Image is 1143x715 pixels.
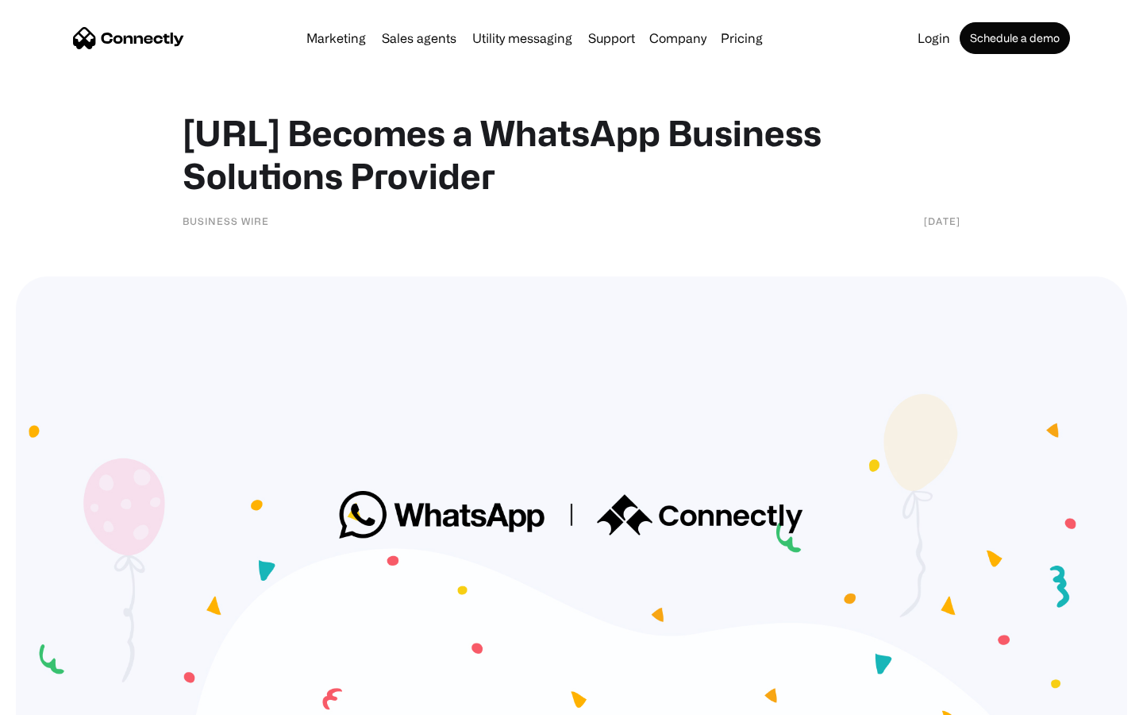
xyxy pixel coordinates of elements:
div: Company [645,27,711,49]
a: Login [911,32,956,44]
a: Support [582,32,641,44]
h1: [URL] Becomes a WhatsApp Business Solutions Provider [183,111,960,197]
a: Sales agents [375,32,463,44]
aside: Language selected: English [16,687,95,709]
div: Company [649,27,706,49]
div: Business Wire [183,213,269,229]
a: Utility messaging [466,32,579,44]
a: Marketing [300,32,372,44]
a: home [73,26,184,50]
a: Pricing [714,32,769,44]
div: [DATE] [924,213,960,229]
ul: Language list [32,687,95,709]
a: Schedule a demo [960,22,1070,54]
